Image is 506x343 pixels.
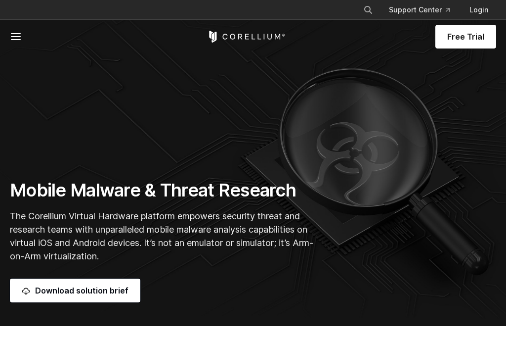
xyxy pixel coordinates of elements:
[381,1,458,19] a: Support Center
[10,179,328,201] h1: Mobile Malware & Threat Research
[462,1,496,19] a: Login
[359,1,377,19] button: Search
[10,211,313,261] span: The Corellium Virtual Hardware platform empowers security threat and research teams with unparall...
[10,279,140,302] a: Download solution brief
[447,31,484,43] span: Free Trial
[435,25,496,49] a: Free Trial
[355,1,496,19] div: Navigation Menu
[207,31,286,43] a: Corellium Home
